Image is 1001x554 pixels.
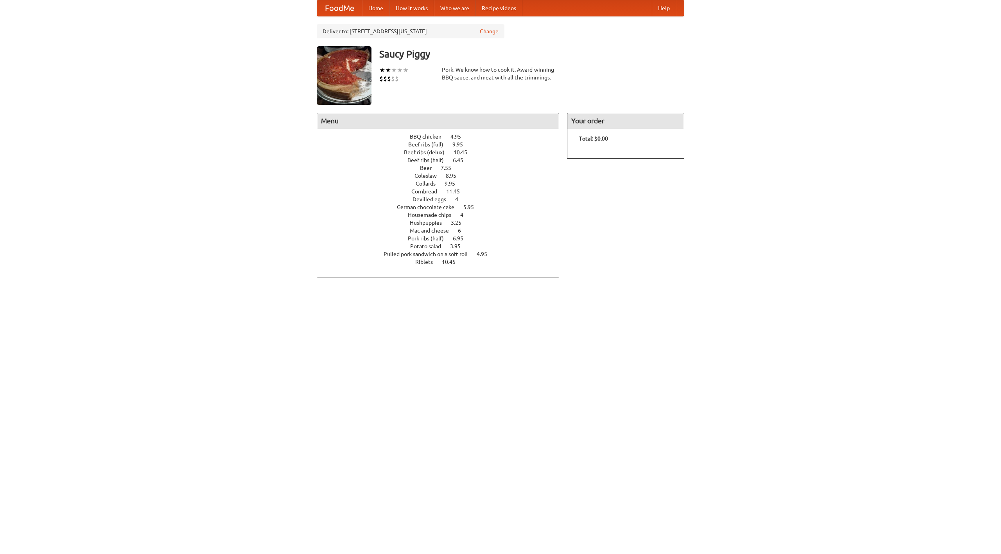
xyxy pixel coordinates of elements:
li: ★ [391,66,397,74]
span: Housemade chips [408,212,459,218]
a: Recipe videos [475,0,522,16]
a: Potato salad 3.95 [410,243,475,249]
span: 8.95 [446,173,464,179]
a: Pork ribs (half) 6.95 [408,235,478,242]
li: ★ [385,66,391,74]
li: $ [379,74,383,83]
span: BBQ chicken [410,134,449,140]
a: BBQ chicken 4.95 [410,134,475,140]
a: Pulled pork sandwich on a soft roll 4.95 [384,251,502,257]
a: Change [480,27,499,35]
span: 6.45 [453,157,471,163]
span: Beef ribs (delux) [404,149,452,155]
a: Beef ribs (full) 9.95 [408,141,477,148]
span: Coleslaw [414,173,445,179]
a: German chocolate cake 5.95 [397,204,488,210]
a: FoodMe [317,0,362,16]
span: 3.25 [451,220,469,226]
li: $ [395,74,399,83]
h4: Menu [317,113,559,129]
span: Beer [420,165,440,171]
a: Cornbread 11.45 [411,188,474,195]
a: Who we are [434,0,475,16]
span: 3.95 [450,243,468,249]
a: Riblets 10.45 [415,259,470,265]
div: Pork. We know how to cook it. Award-winning BBQ sauce, and meat with all the trimmings. [442,66,559,81]
span: German chocolate cake [397,204,462,210]
h3: Saucy Piggy [379,46,684,62]
span: Pork ribs (half) [408,235,452,242]
li: ★ [397,66,403,74]
span: 6.95 [453,235,471,242]
span: Devilled eggs [413,196,454,202]
span: Mac and cheese [410,227,457,234]
a: Devilled eggs 4 [413,196,473,202]
a: Home [362,0,389,16]
span: Hushpuppies [410,220,450,226]
a: Housemade chips 4 [408,212,478,218]
span: Cornbread [411,188,445,195]
a: Collards 9.95 [416,180,470,187]
img: angular.jpg [317,46,371,105]
span: 4.95 [477,251,495,257]
a: Beef ribs (half) 6.45 [407,157,478,163]
span: 11.45 [446,188,468,195]
li: $ [383,74,387,83]
div: Deliver to: [STREET_ADDRESS][US_STATE] [317,24,504,38]
a: Help [652,0,676,16]
a: Coleslaw 8.95 [414,173,471,179]
a: How it works [389,0,434,16]
a: Beef ribs (delux) 10.45 [404,149,482,155]
span: Pulled pork sandwich on a soft roll [384,251,475,257]
a: Mac and cheese 6 [410,227,475,234]
span: Beef ribs (half) [407,157,452,163]
span: Riblets [415,259,441,265]
span: 4.95 [450,134,469,140]
span: 4 [460,212,471,218]
li: ★ [379,66,385,74]
span: 9.95 [445,180,463,187]
b: Total: $0.00 [579,135,608,142]
li: ★ [403,66,409,74]
span: 10.45 [442,259,463,265]
span: 10.45 [454,149,475,155]
span: 6 [458,227,469,234]
span: 5.95 [463,204,482,210]
a: Hushpuppies 3.25 [410,220,476,226]
span: 7.55 [441,165,459,171]
span: Potato salad [410,243,449,249]
span: Beef ribs (full) [408,141,451,148]
a: Beer 7.55 [420,165,466,171]
span: 4 [455,196,466,202]
span: Collards [416,180,443,187]
span: 9.95 [452,141,471,148]
li: $ [391,74,395,83]
li: $ [387,74,391,83]
h4: Your order [567,113,684,129]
